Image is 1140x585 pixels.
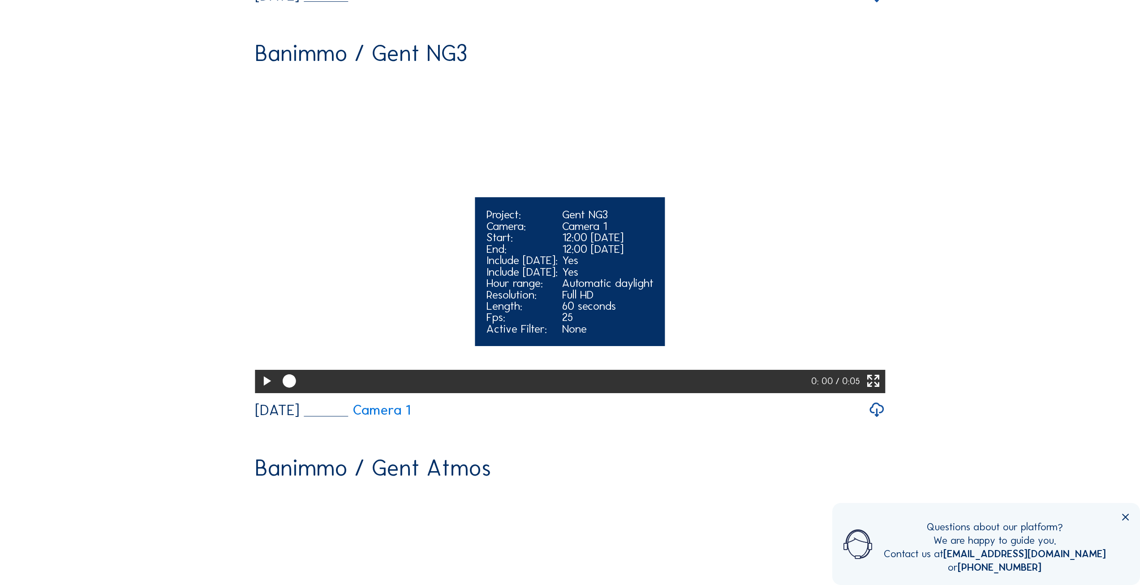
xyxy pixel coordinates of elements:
[486,300,558,312] div: Length:
[562,323,654,334] div: None
[884,534,1106,547] div: We are happy to guide you.
[255,403,299,418] div: [DATE]
[884,520,1106,534] div: Questions about our platform?
[486,266,558,277] div: Include [DATE]:
[486,209,558,220] div: Project:
[943,547,1106,560] a: [EMAIL_ADDRESS][DOMAIN_NAME]
[884,561,1106,574] div: or
[562,209,654,220] div: Gent NG3
[884,547,1106,561] div: Contact us at
[562,255,654,266] div: Yes
[486,243,558,255] div: End:
[562,266,654,277] div: Yes
[486,289,558,300] div: Resolution:
[562,243,654,255] div: 12:00 [DATE]
[843,520,872,567] img: operator
[562,232,654,243] div: 12:00 [DATE]
[562,277,654,289] div: Automatic daylight
[304,403,410,417] a: Camera 1
[486,221,558,232] div: Camera:
[562,289,654,300] div: Full HD
[958,561,1041,573] a: [PHONE_NUMBER]
[562,300,654,312] div: 60 seconds
[486,323,558,334] div: Active Filter:
[255,76,885,391] video: Your browser does not support the video tag.
[486,255,558,266] div: Include [DATE]:
[486,277,558,289] div: Hour range:
[811,370,835,393] div: 0: 00
[835,370,860,393] div: / 0:05
[562,312,654,323] div: 25
[562,221,654,232] div: Camera 1
[486,312,558,323] div: Fps:
[255,42,468,65] div: Banimmo / Gent NG3
[255,457,491,480] div: Banimmo / Gent Atmos
[486,232,558,243] div: Start:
